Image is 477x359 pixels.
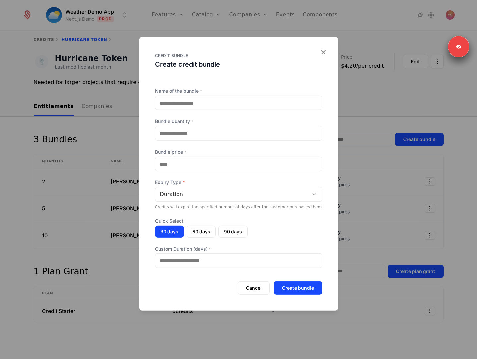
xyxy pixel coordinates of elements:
div: CREDIT BUNDLE [155,53,322,58]
span: Expiry Type [155,179,322,186]
label: Bundle quantity [155,118,322,125]
div: Create credit bundle [155,60,322,69]
span: Quick Select [155,218,322,224]
button: 30 days [155,226,184,238]
label: Bundle price [155,149,322,155]
label: Custom Duration (days) [155,246,322,252]
button: Cancel [238,281,270,295]
button: 60 days [187,226,216,238]
div: Credits will expire the specified number of days after the customer purchases them [155,204,322,210]
label: Name of the bundle [155,88,322,94]
button: Create bundle [274,281,322,295]
button: 90 days [218,226,248,238]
